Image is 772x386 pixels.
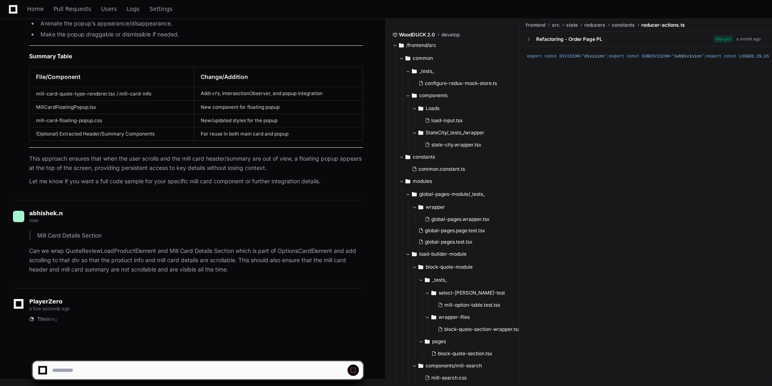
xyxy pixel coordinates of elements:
[29,246,363,274] p: Can we wrap QuoteReviewLoadProductElement and Mill Card Details Section which is part of OptionsC...
[441,32,460,38] span: develop
[409,163,515,175] button: common.constant.ts
[425,275,430,285] svg: Directory
[101,6,117,11] span: Users
[432,277,447,283] span: _tests_
[527,54,579,59] span: export const DIVISION
[435,299,521,311] button: mill-option-table.test.tsx
[399,175,520,188] button: modules
[127,6,140,11] span: Logs
[422,115,515,126] button: load-input.tsx
[399,40,404,50] svg: Directory
[419,68,434,74] span: _tests_
[641,22,685,28] span: reducer-actions.ts
[399,32,435,38] span: WoodDUCK 2.0
[425,311,526,324] button: wrapper-files
[582,54,607,59] span: 'division'
[194,67,363,87] th: Change/Addition
[399,151,520,163] button: constants
[425,239,473,245] span: global-pages.test.tsx
[405,65,520,78] button: _tests_
[536,36,602,42] div: Refactoring - Order Page PL
[412,201,526,214] button: wrapper
[431,117,463,124] span: load-input.tsx
[444,302,501,308] span: mill-option-table.test.tsx
[413,154,435,160] span: constants
[30,87,194,101] td: mill-card-quote-type-renderer.tsx / mill-card-info
[405,53,410,63] svg: Directory
[37,231,363,240] p: Mill Card Details Section
[431,288,436,298] svg: Directory
[713,35,733,43] span: Merged
[566,22,578,28] span: state
[672,54,704,59] span: 'subDivision'
[30,67,194,87] th: File/Component
[210,91,217,96] code: ref
[439,290,505,296] span: select-[PERSON_NAME]-test
[418,166,465,172] span: common.constant.ts
[584,22,605,28] span: reducers
[431,142,481,148] span: state-city.wrapper.tsx
[29,52,363,60] h3: Summary Table
[736,36,761,42] div: a month ago
[419,92,448,99] span: components
[426,105,439,112] span: Loads
[612,22,635,28] span: constants
[426,204,445,210] span: wrapper
[405,89,520,102] button: components
[53,6,91,11] span: Pull Requests
[418,262,423,272] svg: Directory
[399,52,520,65] button: common
[29,210,63,216] span: abhishek.n
[406,42,436,49] span: /frontend/src
[412,126,520,139] button: StateCity/_tests_/wrapper
[392,39,513,52] button: /frontend/src
[149,6,172,11] span: Settings
[38,30,363,39] li: Make the popup draggable or dismissible if needed.
[435,324,521,335] button: block-quote-section-wrapper.tsx
[412,261,526,274] button: block-quote-module
[412,91,417,100] svg: Directory
[431,216,490,223] span: global-pages.wrapper.tsx
[29,299,62,304] span: PlayerZero
[412,189,417,199] svg: Directory
[405,188,526,201] button: global-pages-module/_tests_
[412,102,520,115] button: Loads
[38,19,363,28] li: Animate the popup’s appearance/disappearance.
[431,312,436,322] svg: Directory
[405,248,526,261] button: load-builder-module
[552,22,560,28] span: src
[444,326,520,333] span: block-quote-section-wrapper.tsx
[527,53,764,60] div: = ; = ; = ; = ; = ; = ; = ; = ; = ; = ; = ; = ; = ; = ; = ; = ; = ; = ; = ; = ; = ; = ; = ; = ; =...
[418,335,526,348] button: pages
[419,251,467,257] span: load-builder-module
[194,101,363,114] td: New component for floating popup
[194,114,363,127] td: New/updated styles for the popup
[413,178,432,185] span: modules
[29,154,363,173] p: This approach ensures that when the user scrolls and the mill card header/summary are out of view...
[418,274,526,286] button: _tests_
[526,22,545,28] span: frontend
[415,236,521,248] button: global-pages.test.tsx
[425,80,497,87] span: configure-redux-mock-store.ts
[412,249,417,259] svg: Directory
[27,6,44,11] span: Home
[413,55,433,62] span: common
[194,127,363,141] td: For reuse in both main card and popup
[418,104,423,113] svg: Directory
[425,286,526,299] button: select-[PERSON_NAME]-test
[422,214,521,225] button: global-pages.wrapper.tsx
[405,176,410,186] svg: Directory
[419,191,485,197] span: global-pages-module/_tests_
[30,101,194,114] td: MillCardFloatingPopup.tsx
[37,316,57,322] span: Thinking
[194,87,363,101] td: Add s, IntersectionObserver, and popup integration
[29,177,363,186] p: Let me know if you want a full code sample for your specific mill card component or further integ...
[609,54,669,59] span: export const SUBDIVISION
[432,338,446,345] span: pages
[415,225,521,236] button: global-pages.page.test.tsx
[425,337,430,346] svg: Directory
[405,152,410,162] svg: Directory
[418,128,423,138] svg: Directory
[425,227,485,234] span: global-pages.page.test.tsx
[426,264,473,270] span: block-quote-module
